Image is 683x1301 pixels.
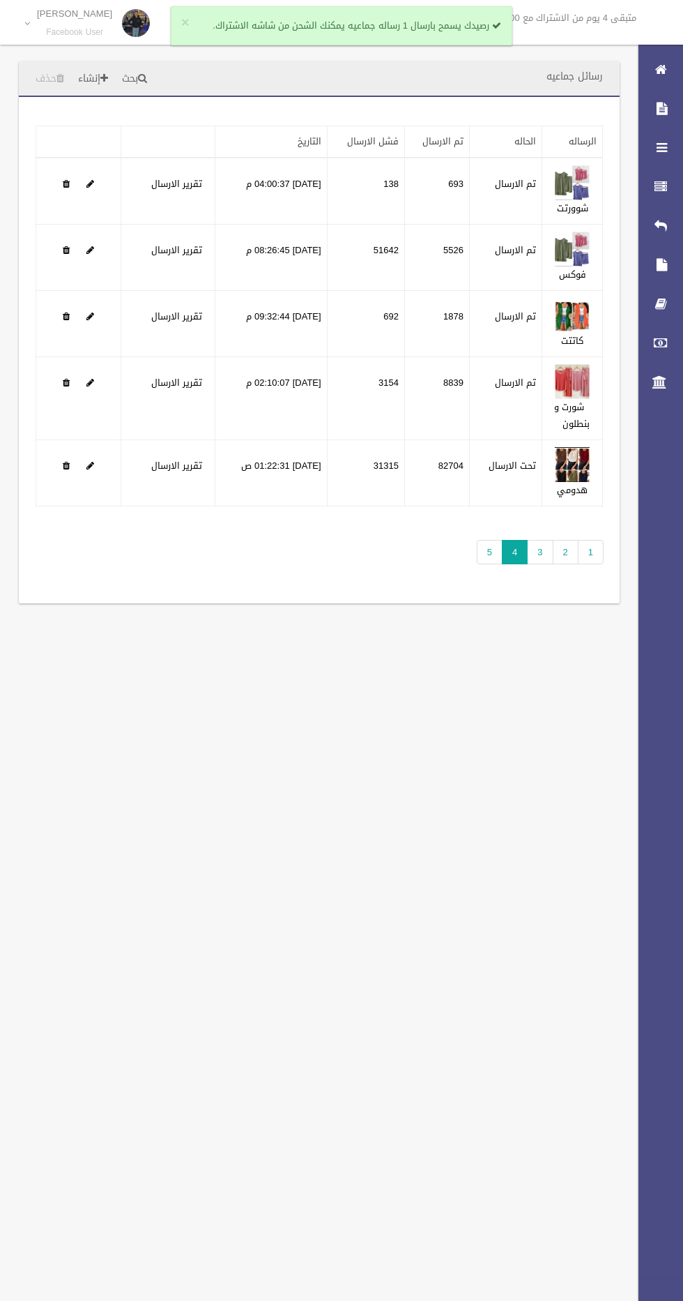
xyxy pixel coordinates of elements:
a: تقرير الارسال [151,457,202,474]
img: 638924479724869242.jpg [555,447,590,482]
a: تقرير الارسال [151,175,202,193]
label: تم الارسال [495,308,536,325]
a: Edit [86,241,94,259]
a: Edit [86,374,94,391]
td: [DATE] 02:10:07 م [215,357,327,440]
a: Edit [86,175,94,193]
a: شوورتت [557,200,588,217]
a: التاريخ [298,133,321,150]
label: تحت الارسال [489,458,536,474]
th: الرساله [542,126,603,158]
img: 638921865298848382.jpg [555,298,590,333]
td: [DATE] 09:32:44 م [215,291,327,357]
a: Edit [555,241,590,259]
p: [PERSON_NAME] [37,8,112,19]
small: Facebook User [37,27,112,38]
a: إنشاء [72,66,114,92]
a: Edit [86,308,94,325]
td: [DATE] 08:26:45 م [215,225,327,291]
td: [DATE] 04:00:37 م [215,158,327,225]
td: 1878 [404,291,469,357]
a: 1 [578,540,604,564]
a: تقرير الارسال [151,308,202,325]
a: تقرير الارسال [151,241,202,259]
a: فوكس [559,266,586,283]
label: تم الارسال [495,375,536,391]
a: Edit [555,175,590,193]
td: 692 [327,291,404,357]
td: 8839 [404,357,469,440]
th: الحاله [469,126,542,158]
a: شورت و بنطلون [554,398,590,433]
a: Edit [86,457,94,474]
a: 2 [553,540,578,564]
a: تقرير الارسال [151,374,202,391]
a: Edit [555,457,590,474]
a: كاتتت [561,332,583,349]
img: 638921669256375338.jpg [555,165,590,200]
td: [DATE] 01:22:31 ص [215,440,327,506]
a: Edit [555,308,590,325]
label: تم الارسال [495,242,536,259]
td: 51642 [327,225,404,291]
span: 4 [502,540,528,564]
td: 5526 [404,225,469,291]
a: Edit [555,374,590,391]
a: 5 [477,540,502,564]
button: × [181,16,189,30]
a: هدومي [557,481,588,499]
a: 3 [527,540,553,564]
a: تم الارسال [422,133,463,150]
img: 638924192209046630.jpg [555,364,590,399]
td: 138 [327,158,404,225]
a: بحث [116,66,153,92]
td: 31315 [327,440,404,506]
img: 638921825234776626.jpg [555,232,590,266]
a: فشل الارسال [347,133,399,150]
td: 82704 [404,440,469,506]
label: تم الارسال [495,176,536,193]
div: رصيدك يسمح بارسال 1 رساله جماعيه يمكنك الشحن من شاشه الاشتراك. [171,6,512,45]
header: رسائل جماعيه [530,63,620,90]
td: 3154 [327,357,404,440]
td: 693 [404,158,469,225]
